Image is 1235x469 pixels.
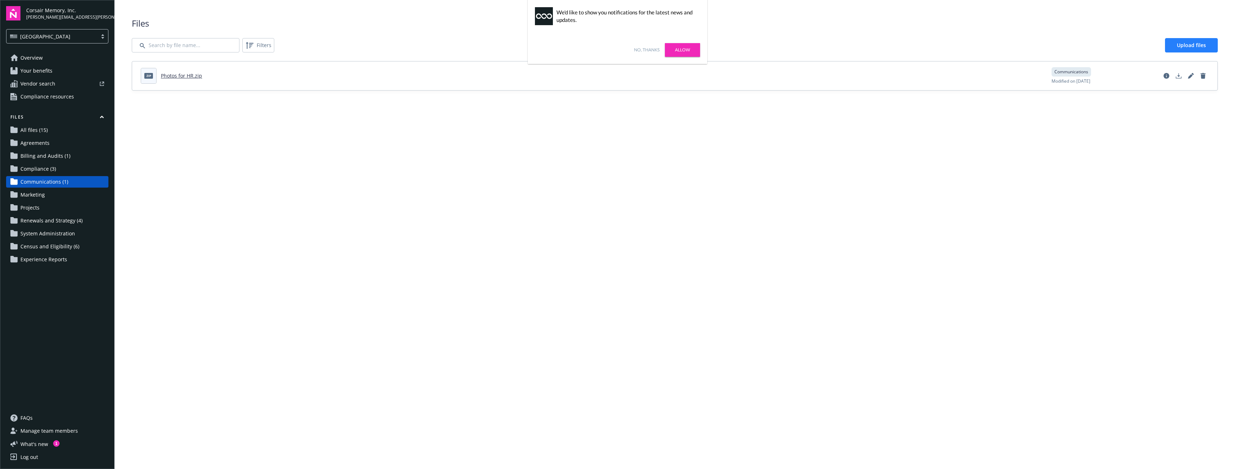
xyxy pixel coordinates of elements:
[161,72,202,79] a: Photos for HR.zip
[6,228,108,239] a: System Administration
[6,254,108,265] a: Experience Reports
[20,412,33,424] span: FAQs
[144,73,153,78] span: zip
[6,6,20,20] img: navigator-logo.svg
[6,65,108,77] a: Your benefits
[20,65,52,77] span: Your benefits
[242,38,274,52] button: Filters
[6,215,108,226] a: Renewals and Strategy (4)
[1173,70,1184,82] a: Download document
[26,14,108,20] span: [PERSON_NAME][EMAIL_ADDRESS][PERSON_NAME][DOMAIN_NAME]
[1197,70,1209,82] a: Delete document
[26,6,108,20] button: Corsair Memory, Inc.[PERSON_NAME][EMAIL_ADDRESS][PERSON_NAME][DOMAIN_NAME]
[1161,70,1172,82] a: View file details
[6,163,108,175] a: Compliance (3)
[556,9,696,24] div: We'd like to show you notifications for the latest news and updates.
[257,41,271,49] span: Filters
[20,228,75,239] span: System Administration
[665,43,700,57] a: Allow
[10,33,94,40] span: [GEOGRAPHIC_DATA]
[20,124,48,136] span: All files (15)
[244,40,273,51] span: Filters
[20,215,83,226] span: Renewals and Strategy (4)
[6,52,108,64] a: Overview
[20,425,78,437] span: Manage team members
[20,91,74,102] span: Compliance resources
[1165,38,1218,52] a: Upload files
[53,440,60,447] div: 1
[6,78,108,89] a: Vendor search
[6,202,108,213] a: Projects
[20,137,50,149] span: Agreements
[20,52,43,64] span: Overview
[1177,42,1206,49] span: Upload files
[1052,78,1090,84] span: Modified on [DATE]
[20,176,68,188] span: Communications (1)
[6,91,108,102] a: Compliance resources
[20,189,45,201] span: Marketing
[1185,70,1197,82] a: Edit document
[20,202,39,213] span: Projects
[132,38,239,52] input: Search by file name...
[1054,69,1088,75] span: Communications
[6,137,108,149] a: Agreements
[20,163,56,175] span: Compliance (3)
[26,6,108,14] span: Corsair Memory, Inc.
[6,425,108,437] a: Manage team members
[20,78,55,89] span: Vendor search
[6,412,108,424] a: FAQs
[6,241,108,252] a: Census and Eligibility (6)
[20,440,48,448] span: What ' s new
[634,47,660,53] a: No, thanks
[132,17,1218,29] span: Files
[6,176,108,188] a: Communications (1)
[6,150,108,162] a: Billing and Audits (1)
[20,150,70,162] span: Billing and Audits (1)
[20,254,67,265] span: Experience Reports
[6,189,108,201] a: Marketing
[6,440,60,448] button: What's new1
[6,124,108,136] a: All files (15)
[20,451,38,463] div: Log out
[20,33,70,40] span: [GEOGRAPHIC_DATA]
[20,241,79,252] span: Census and Eligibility (6)
[6,114,108,123] button: Files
